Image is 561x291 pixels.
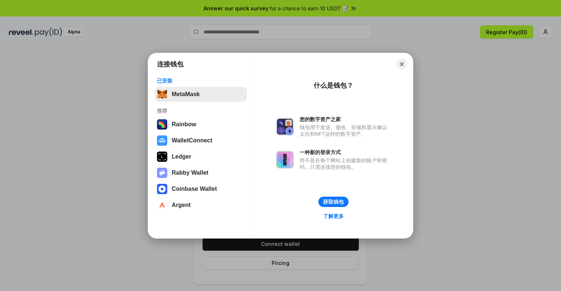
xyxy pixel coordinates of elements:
img: svg+xml,%3Csvg%20xmlns%3D%22http%3A%2F%2Fwww.w3.org%2F2000%2Fsvg%22%20width%3D%2228%22%20height%3... [157,152,167,162]
button: Argent [155,198,247,212]
button: Coinbase Wallet [155,182,247,196]
div: 已安装 [157,77,245,84]
div: 而不是在每个网站上创建新的账户和密码，只需连接您的钱包。 [300,157,391,170]
div: WalletConnect [172,137,212,144]
div: 获取钱包 [323,199,344,205]
img: svg+xml,%3Csvg%20width%3D%2228%22%20height%3D%2228%22%20viewBox%3D%220%200%2028%2028%22%20fill%3D... [157,200,167,210]
div: 一种新的登录方式 [300,149,391,156]
div: Argent [172,202,191,208]
div: Coinbase Wallet [172,186,217,192]
div: 您的数字资产之家 [300,116,391,123]
div: MetaMask [172,91,200,98]
img: svg+xml,%3Csvg%20width%3D%2228%22%20height%3D%2228%22%20viewBox%3D%220%200%2028%2028%22%20fill%3D... [157,184,167,194]
button: 获取钱包 [318,197,349,207]
h1: 连接钱包 [157,60,183,69]
button: Rainbow [155,117,247,132]
img: svg+xml,%3Csvg%20width%3D%2228%22%20height%3D%2228%22%20viewBox%3D%220%200%2028%2028%22%20fill%3D... [157,135,167,146]
div: Rabby Wallet [172,170,208,176]
button: Ledger [155,149,247,164]
div: 推荐 [157,108,245,114]
div: 钱包用于发送、接收、存储和显示像以太坊和NFT这样的数字资产。 [300,124,391,137]
div: Ledger [172,153,191,160]
img: svg+xml,%3Csvg%20xmlns%3D%22http%3A%2F%2Fwww.w3.org%2F2000%2Fsvg%22%20fill%3D%22none%22%20viewBox... [276,118,294,135]
button: WalletConnect [155,133,247,148]
button: Rabby Wallet [155,165,247,180]
a: 了解更多 [319,211,348,221]
button: MetaMask [155,87,247,102]
img: svg+xml,%3Csvg%20width%3D%22120%22%20height%3D%22120%22%20viewBox%3D%220%200%20120%20120%22%20fil... [157,119,167,130]
img: svg+xml,%3Csvg%20xmlns%3D%22http%3A%2F%2Fwww.w3.org%2F2000%2Fsvg%22%20fill%3D%22none%22%20viewBox... [276,151,294,168]
div: 什么是钱包？ [314,81,353,90]
button: Close [397,59,407,69]
div: Rainbow [172,121,196,128]
img: svg+xml,%3Csvg%20xmlns%3D%22http%3A%2F%2Fwww.w3.org%2F2000%2Fsvg%22%20fill%3D%22none%22%20viewBox... [157,168,167,178]
img: svg+xml,%3Csvg%20fill%3D%22none%22%20height%3D%2233%22%20viewBox%3D%220%200%2035%2033%22%20width%... [157,89,167,99]
div: 了解更多 [323,213,344,219]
